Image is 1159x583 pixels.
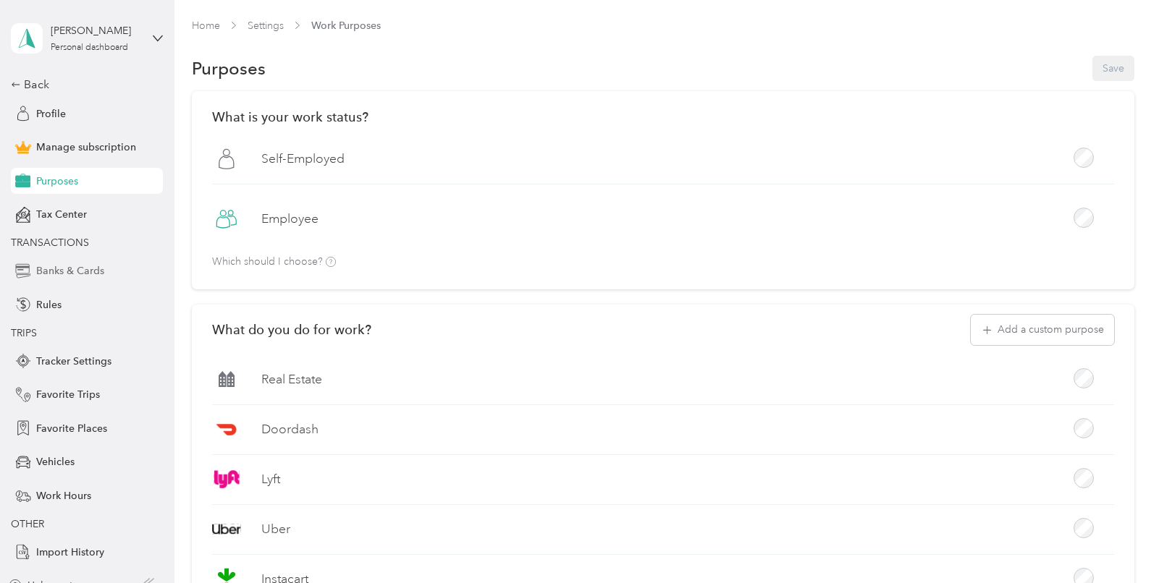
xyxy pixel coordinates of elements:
[261,370,322,388] label: Real Estate
[11,518,44,530] span: OTHER
[36,488,91,503] span: Work Hours
[36,545,104,560] span: Import History
[192,20,220,32] a: Home
[212,109,1113,124] h2: What is your work status?
[36,354,111,369] span: Tracker Settings
[212,322,371,337] h2: What do you do for work?
[51,43,128,52] div: Personal dashboard
[36,421,107,436] span: Favorite Places
[36,207,87,222] span: Tax Center
[212,257,336,268] p: Which should I choose?
[261,150,345,168] label: Self-Employed
[36,263,104,278] span: Banks & Cards
[261,210,319,228] label: Employee
[36,106,66,122] span: Profile
[311,18,381,33] span: Work Purposes
[192,61,266,76] h1: Purposes
[261,520,290,538] label: Uber
[36,387,100,402] span: Favorite Trips
[1078,502,1159,583] iframe: Everlance-gr Chat Button Frame
[36,297,62,312] span: Rules
[36,454,75,469] span: Vehicles
[36,140,136,155] span: Manage subscription
[51,23,141,38] div: [PERSON_NAME]
[36,174,78,189] span: Purposes
[11,327,37,339] span: TRIPS
[11,237,89,249] span: TRANSACTIONS
[11,76,156,93] div: Back
[248,20,284,32] a: Settings
[261,470,280,488] label: Lyft
[971,315,1114,345] button: Add a custom purpose
[261,420,319,438] label: Doordash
